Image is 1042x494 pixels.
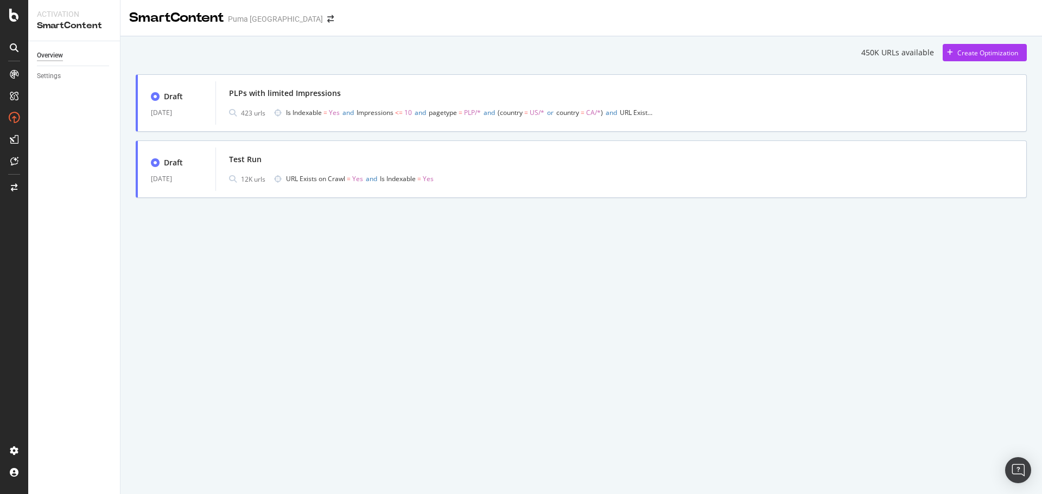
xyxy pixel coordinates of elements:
div: 423 urls [241,108,265,118]
span: 10 [404,108,412,117]
div: Create Optimization [957,48,1018,57]
span: Yes [352,174,363,183]
a: Overview [37,50,112,61]
div: Overview [37,50,63,61]
span: = [459,108,462,117]
span: URL Exists on Crawl [620,108,679,117]
div: PLPs with limited Impressions [229,88,341,99]
span: Impressions [357,108,393,117]
span: URL Exists on Crawl [286,174,345,183]
span: Yes [423,174,434,183]
span: pagetype [429,108,457,117]
span: Is Indexable [286,108,322,117]
div: Activation [37,9,111,20]
div: 12K urls [241,175,265,184]
div: Puma [GEOGRAPHIC_DATA] [228,14,323,24]
span: Yes [329,108,340,117]
div: arrow-right-arrow-left [327,15,334,23]
div: SmartContent [129,9,224,27]
span: = [581,108,584,117]
span: = [347,174,351,183]
div: Open Intercom Messenger [1005,457,1031,483]
a: Settings [37,70,112,82]
div: Settings [37,70,61,82]
div: 450K URLs available [861,47,934,58]
span: and [342,108,354,117]
span: <= [395,108,403,117]
span: = [524,108,528,117]
span: or [547,108,554,117]
span: country [500,108,523,117]
div: [DATE] [151,106,202,119]
button: Create Optimization [943,44,1027,61]
div: Draft [164,157,183,168]
span: and [415,108,426,117]
span: Is Indexable [380,174,416,183]
span: and [484,108,495,117]
span: = [323,108,327,117]
span: = [417,174,421,183]
span: and [606,108,617,117]
span: PLP/* [464,108,481,117]
span: and [366,174,377,183]
span: country [556,108,579,117]
div: Draft [164,91,183,102]
div: SmartContent [37,20,111,32]
div: Test Run [229,154,262,165]
div: [DATE] [151,172,202,185]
